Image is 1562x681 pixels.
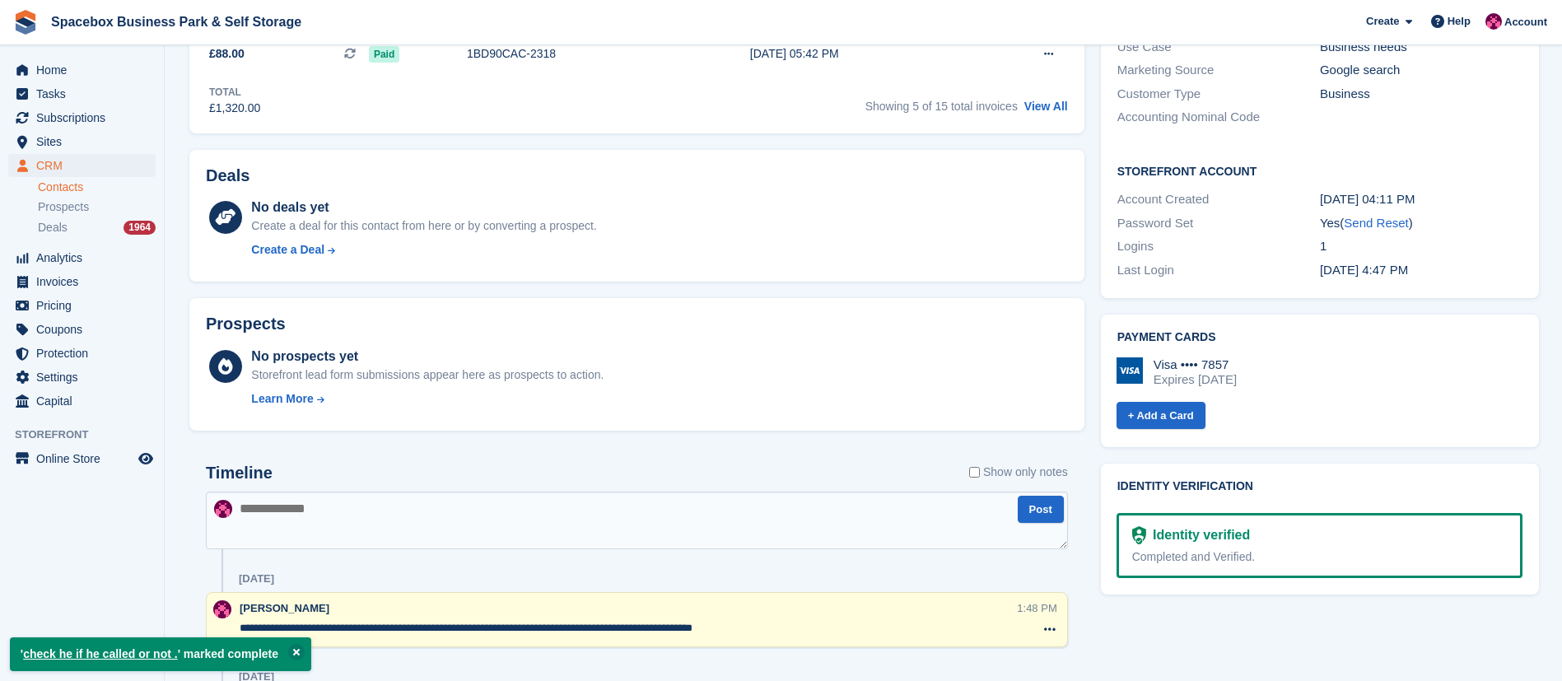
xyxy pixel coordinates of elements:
time: 2022-12-02 16:47:00 UTC [1320,263,1408,277]
div: Business needs [1320,38,1522,57]
a: Preview store [136,449,156,469]
div: Learn More [251,390,313,408]
span: ( ) [1340,216,1412,230]
span: Sites [36,130,135,153]
a: menu [8,294,156,317]
img: Avishka Chauhan [214,500,232,518]
div: Account Created [1117,190,1320,209]
label: Show only notes [969,464,1068,481]
div: Logins [1117,237,1320,256]
input: Show only notes [969,464,980,481]
span: Protection [36,342,135,365]
img: Avishka Chauhan [213,600,231,618]
span: Pricing [36,294,135,317]
a: Prospects [38,198,156,216]
div: [DATE] 05:42 PM [750,45,979,63]
span: £88.00 [209,45,245,63]
div: 1:48 PM [1017,600,1056,616]
div: Use Case [1117,38,1320,57]
span: Capital [36,389,135,413]
a: menu [8,270,156,293]
div: Google search [1320,61,1522,80]
div: Password Set [1117,214,1320,233]
div: 1BD90CAC-2318 [467,45,697,63]
a: Deals 1964 [38,219,156,236]
span: Create [1366,13,1399,30]
a: menu [8,58,156,82]
a: menu [8,389,156,413]
a: menu [8,130,156,153]
span: Subscriptions [36,106,135,129]
a: Learn More [251,390,604,408]
div: [DATE] [239,572,274,585]
div: No prospects yet [251,347,604,366]
div: Storefront lead form submissions appear here as prospects to action. [251,366,604,384]
span: Storefront [15,427,164,443]
a: Create a Deal [251,241,596,259]
span: [PERSON_NAME] [240,602,329,614]
div: Create a deal for this contact from here or by converting a prospect. [251,217,596,235]
div: 1964 [124,221,156,235]
a: Contacts [38,180,156,195]
img: Visa Logo [1117,357,1143,384]
a: + Add a Card [1117,402,1205,429]
div: 1 [1320,237,1522,256]
div: Marketing Source [1117,61,1320,80]
div: Customer Type [1117,85,1320,104]
a: menu [8,366,156,389]
span: Analytics [36,246,135,269]
div: Accounting Nominal Code [1117,108,1320,127]
h2: Deals [206,166,249,185]
div: Expires [DATE] [1154,372,1237,387]
a: Spacebox Business Park & Self Storage [44,8,308,35]
span: Settings [36,366,135,389]
a: Send Reset [1344,216,1408,230]
p: ' ' marked complete [10,637,311,671]
div: Yes [1320,214,1522,233]
div: £1,320.00 [209,100,260,117]
div: Visa •••• 7857 [1154,357,1237,372]
h2: Payment cards [1117,331,1522,344]
button: Post [1018,496,1064,523]
a: menu [8,246,156,269]
a: menu [8,342,156,365]
span: Account [1504,14,1547,30]
div: Last Login [1117,261,1320,280]
div: No deals yet [251,198,596,217]
a: menu [8,154,156,177]
div: Business [1320,85,1522,104]
a: menu [8,318,156,341]
div: Completed and Verified. [1132,548,1507,566]
h2: Prospects [206,315,286,334]
div: Create a Deal [251,241,324,259]
img: Identity Verification Ready [1132,526,1146,544]
span: Paid [369,46,399,63]
span: CRM [36,154,135,177]
span: Help [1448,13,1471,30]
span: Tasks [36,82,135,105]
a: menu [8,447,156,470]
div: Identity verified [1146,525,1250,545]
span: Showing 5 of 15 total invoices [865,100,1018,113]
span: Coupons [36,318,135,341]
span: Online Store [36,447,135,470]
span: Deals [38,220,68,236]
span: Prospects [38,199,89,215]
div: [DATE] 04:11 PM [1320,190,1522,209]
h2: Storefront Account [1117,162,1522,179]
a: menu [8,106,156,129]
a: check he if he called or not . [23,647,178,660]
div: Total [209,85,260,100]
img: stora-icon-8386f47178a22dfd0bd8f6a31ec36ba5ce8667c1dd55bd0f319d3a0aa187defe.svg [13,10,38,35]
span: Home [36,58,135,82]
a: menu [8,82,156,105]
img: Avishka Chauhan [1485,13,1502,30]
span: Invoices [36,270,135,293]
h2: Timeline [206,464,273,483]
h2: Identity verification [1117,480,1522,493]
a: View All [1024,100,1068,113]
